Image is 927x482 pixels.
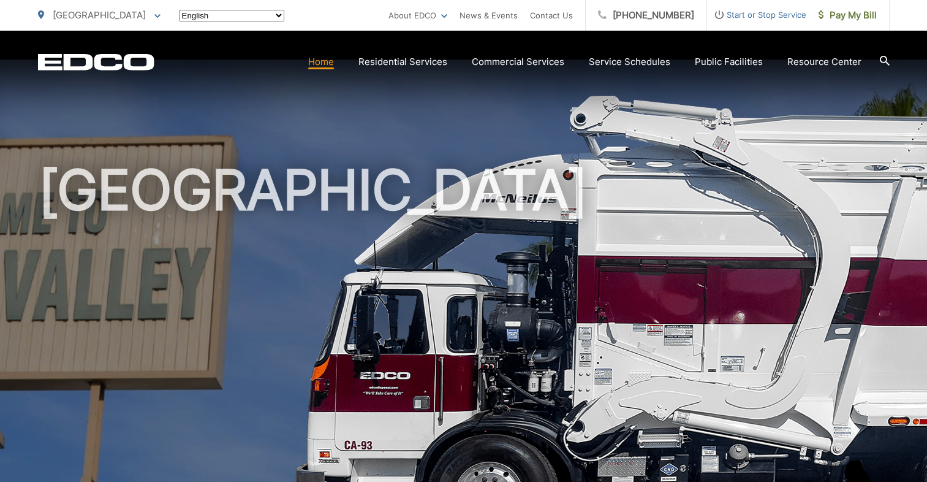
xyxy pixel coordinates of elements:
a: Home [308,55,334,69]
a: Service Schedules [589,55,670,69]
a: About EDCO [388,8,447,23]
a: Residential Services [358,55,447,69]
a: Resource Center [787,55,861,69]
a: News & Events [460,8,518,23]
select: Select a language [179,10,284,21]
a: EDCD logo. Return to the homepage. [38,53,154,71]
a: Commercial Services [472,55,564,69]
a: Contact Us [530,8,573,23]
span: Pay My Bill [819,8,877,23]
a: Public Facilities [695,55,763,69]
span: [GEOGRAPHIC_DATA] [53,9,146,21]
